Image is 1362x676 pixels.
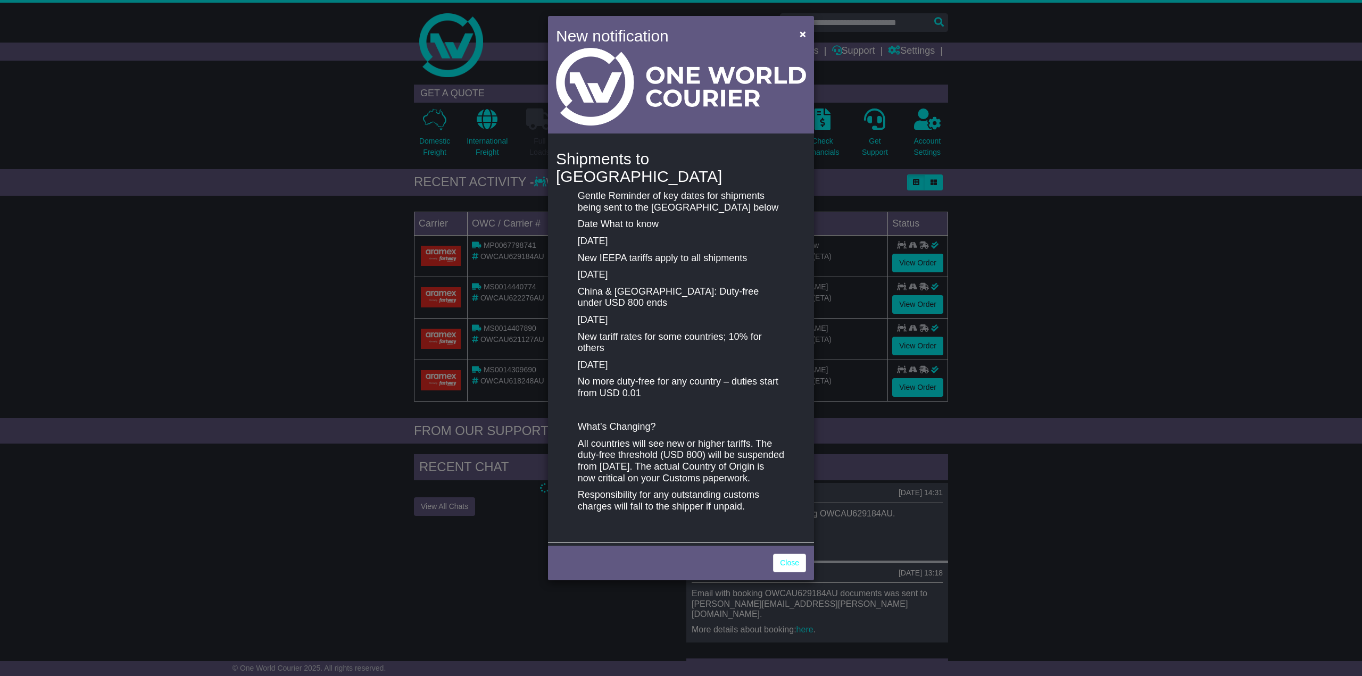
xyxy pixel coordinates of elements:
button: Close [794,23,811,45]
p: [DATE] [578,236,784,247]
p: No more duty-free for any country – duties start from USD 0.01 [578,376,784,399]
p: Gentle Reminder of key dates for shipments being sent to the [GEOGRAPHIC_DATA] below [578,190,784,213]
p: New IEEPA tariffs apply to all shipments [578,253,784,264]
p: Responsibility for any outstanding customs charges will fall to the shipper if unpaid. [578,489,784,512]
a: Close [773,554,806,572]
p: [DATE] [578,269,784,281]
img: Light [556,48,806,126]
span: × [800,28,806,40]
p: Date What to know [578,219,784,230]
p: [DATE] [578,360,784,371]
p: All countries will see new or higher tariffs. The duty-free threshold (USD 800) will be suspended... [578,438,784,484]
p: New tariff rates for some countries; 10% for others [578,331,784,354]
h4: New notification [556,24,784,48]
p: [DATE] [578,314,784,326]
h4: Shipments to [GEOGRAPHIC_DATA] [556,150,806,185]
p: China & [GEOGRAPHIC_DATA]: Duty-free under USD 800 ends [578,286,784,309]
p: What’s Changing? [578,421,784,433]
